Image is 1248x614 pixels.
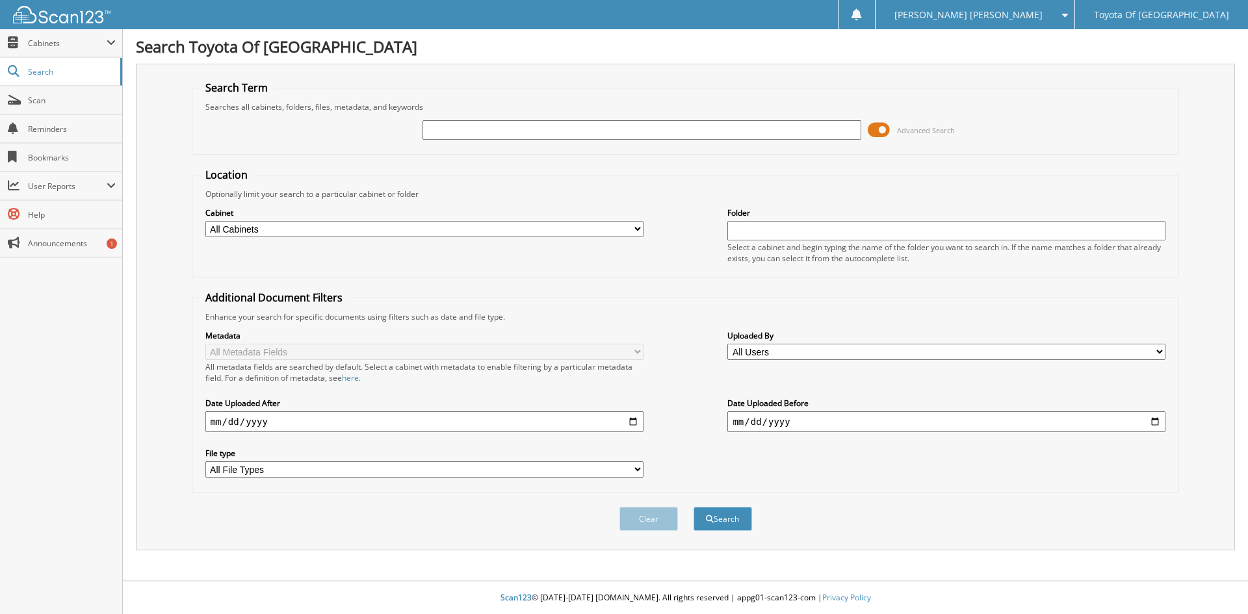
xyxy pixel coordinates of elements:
[123,582,1248,614] div: © [DATE]-[DATE] [DOMAIN_NAME]. All rights reserved | appg01-scan123-com |
[342,372,359,383] a: here
[28,123,116,134] span: Reminders
[897,125,955,135] span: Advanced Search
[727,330,1165,341] label: Uploaded By
[1094,11,1229,19] span: Toyota Of [GEOGRAPHIC_DATA]
[727,242,1165,264] div: Select a cabinet and begin typing the name of the folder you want to search in. If the name match...
[205,330,643,341] label: Metadata
[28,181,107,192] span: User Reports
[28,66,114,77] span: Search
[199,168,254,182] legend: Location
[619,507,678,531] button: Clear
[199,81,274,95] legend: Search Term
[199,311,1173,322] div: Enhance your search for specific documents using filters such as date and file type.
[727,411,1165,432] input: end
[28,152,116,163] span: Bookmarks
[199,188,1173,199] div: Optionally limit your search to a particular cabinet or folder
[28,95,116,106] span: Scan
[205,411,643,432] input: start
[28,209,116,220] span: Help
[727,207,1165,218] label: Folder
[822,592,871,603] a: Privacy Policy
[500,592,532,603] span: Scan123
[205,398,643,409] label: Date Uploaded After
[205,448,643,459] label: File type
[894,11,1043,19] span: [PERSON_NAME] [PERSON_NAME]
[205,207,643,218] label: Cabinet
[205,361,643,383] div: All metadata fields are searched by default. Select a cabinet with metadata to enable filtering b...
[199,101,1173,112] div: Searches all cabinets, folders, files, metadata, and keywords
[136,36,1235,57] h1: Search Toyota Of [GEOGRAPHIC_DATA]
[694,507,752,531] button: Search
[13,6,110,23] img: scan123-logo-white.svg
[727,398,1165,409] label: Date Uploaded Before
[199,290,349,305] legend: Additional Document Filters
[28,238,116,249] span: Announcements
[28,38,107,49] span: Cabinets
[107,238,117,249] div: 1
